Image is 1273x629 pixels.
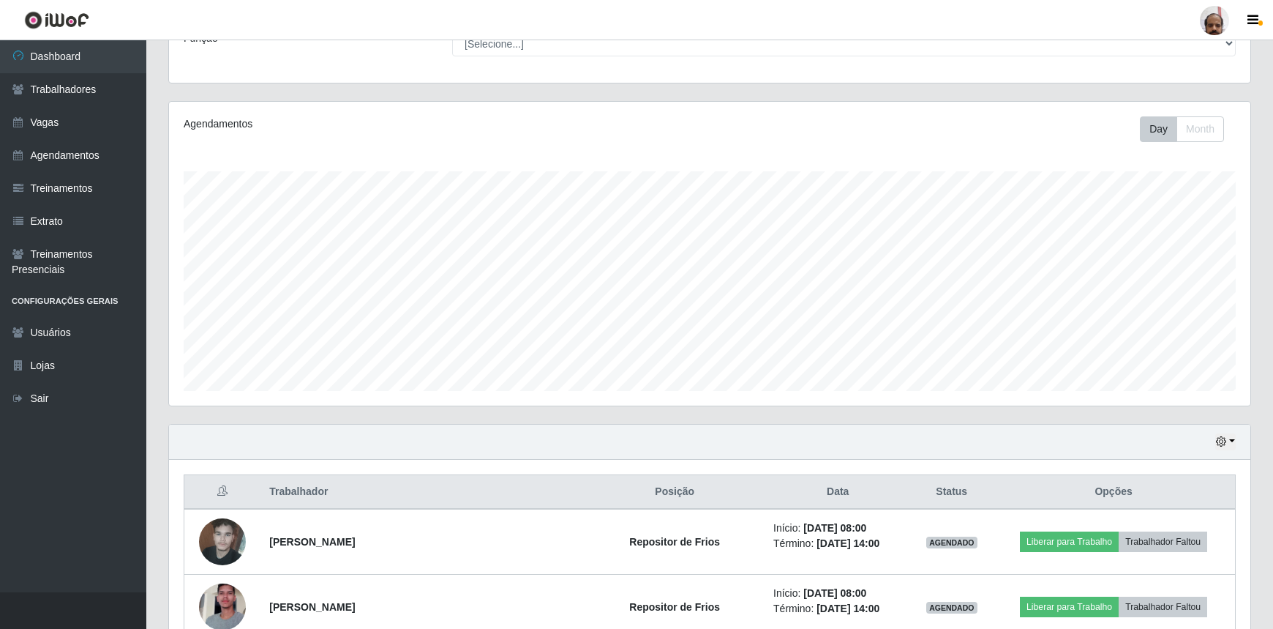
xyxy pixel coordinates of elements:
th: Posição [585,475,765,510]
span: AGENDADO [926,537,977,548]
th: Status [911,475,992,510]
li: Início: [773,521,902,536]
button: Liberar para Trabalho [1020,597,1119,617]
time: [DATE] 14:00 [816,537,879,549]
img: 1717609421755.jpeg [199,510,246,573]
button: Month [1176,116,1224,142]
div: Toolbar with button groups [1140,116,1236,142]
strong: Repositor de Frios [629,536,720,548]
li: Início: [773,586,902,601]
button: Liberar para Trabalho [1020,532,1119,552]
li: Término: [773,536,902,551]
button: Trabalhador Faltou [1119,532,1207,552]
strong: [PERSON_NAME] [269,601,355,613]
div: Agendamentos [184,116,609,132]
th: Trabalhador [260,475,585,510]
time: [DATE] 08:00 [803,587,866,599]
li: Término: [773,601,902,617]
th: Data [765,475,911,510]
time: [DATE] 08:00 [803,522,866,534]
strong: Repositor de Frios [629,601,720,613]
img: CoreUI Logo [24,11,89,29]
time: [DATE] 14:00 [816,603,879,614]
span: AGENDADO [926,602,977,614]
button: Trabalhador Faltou [1119,597,1207,617]
button: Day [1140,116,1177,142]
div: First group [1140,116,1224,142]
strong: [PERSON_NAME] [269,536,355,548]
th: Opções [992,475,1235,510]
